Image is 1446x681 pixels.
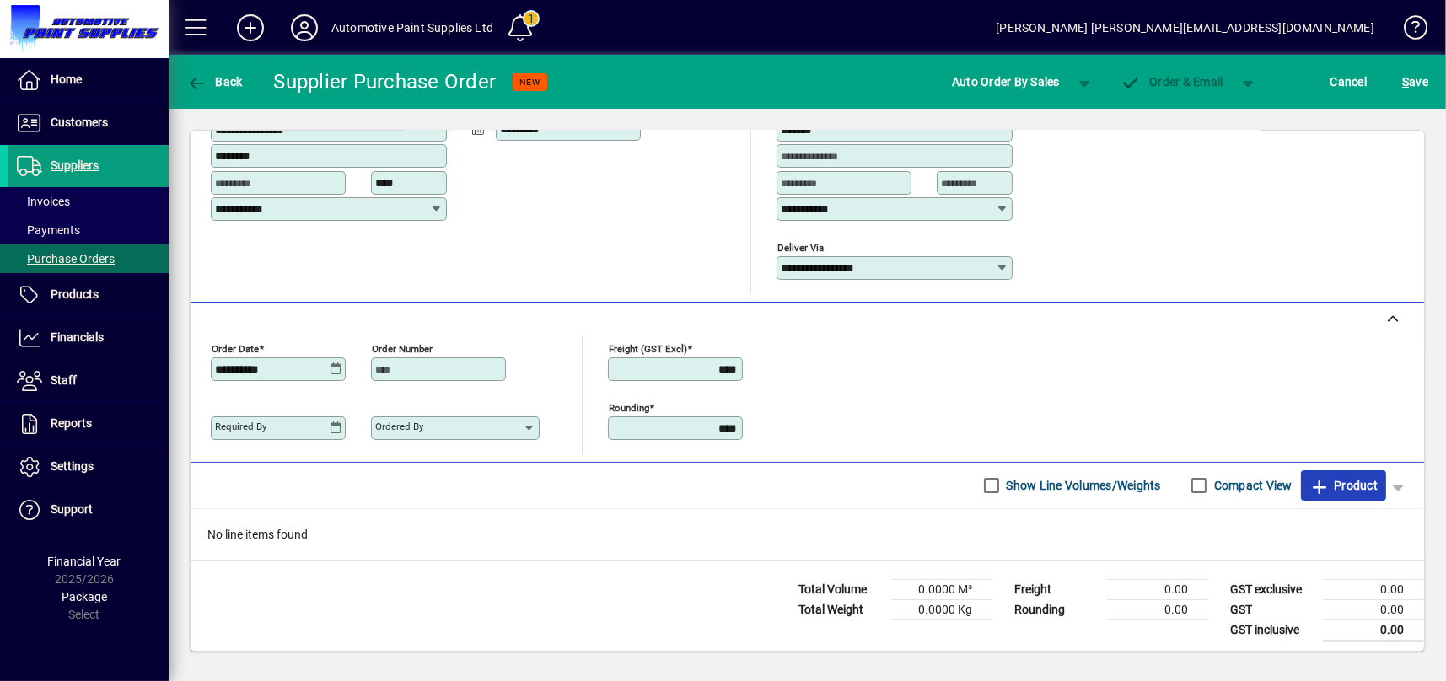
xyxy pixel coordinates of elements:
span: Payments [17,223,80,237]
mat-label: Order number [372,342,433,354]
span: Invoices [17,195,70,208]
span: ave [1402,68,1428,95]
a: Invoices [8,187,169,216]
td: 0.00 [1107,599,1208,619]
span: Cancel [1330,68,1368,95]
td: Total Volume [790,579,891,599]
td: 0.00 [1107,579,1208,599]
span: Products [51,287,99,301]
span: Package [62,590,107,603]
a: Settings [8,446,169,488]
td: 0.0000 M³ [891,579,992,599]
span: Staff [51,373,77,387]
span: Suppliers [51,158,99,172]
a: Home [8,59,169,101]
td: 0.0000 Kg [891,599,992,619]
span: S [1402,75,1409,88]
span: Customers [51,115,108,129]
button: Back [182,67,247,97]
div: No line items found [191,509,1424,560]
mat-label: Required by [215,421,266,432]
td: GST inclusive [1222,619,1323,641]
span: Settings [51,459,94,473]
mat-label: Deliver via [777,241,824,253]
span: Financial Year [48,555,121,568]
span: Auto Order By Sales [952,68,1060,95]
td: Total Weight [790,599,891,619]
span: Financials [51,330,104,344]
td: 0.00 [1323,579,1424,599]
a: Staff [8,360,169,402]
mat-label: Ordered by [375,421,423,432]
td: GST [1222,599,1323,619]
a: Knowledge Base [1391,3,1425,58]
button: Cancel [1326,67,1372,97]
div: [PERSON_NAME] [PERSON_NAME][EMAIL_ADDRESS][DOMAIN_NAME] [996,14,1374,41]
a: Financials [8,317,169,359]
span: NEW [519,77,540,88]
a: Products [8,274,169,316]
app-page-header-button: Back [169,67,261,97]
span: Back [186,75,243,88]
button: Product [1301,470,1386,501]
a: Payments [8,216,169,244]
td: GST exclusive [1222,579,1323,599]
span: Support [51,502,93,516]
a: Purchase Orders [8,244,169,273]
span: Reports [51,416,92,430]
span: Order & Email [1121,75,1223,88]
mat-label: Freight (GST excl) [609,342,687,354]
button: Order & Email [1112,67,1232,97]
button: Save [1398,67,1433,97]
button: Profile [277,13,331,43]
div: Supplier Purchase Order [274,68,497,95]
a: Support [8,489,169,531]
span: Product [1309,472,1378,499]
td: 0.00 [1323,599,1424,619]
a: Customers [8,102,169,144]
span: Home [51,72,82,86]
td: Freight [1006,579,1107,599]
td: 0.00 [1323,619,1424,641]
td: Rounding [1006,599,1107,619]
mat-label: Order date [212,342,259,354]
mat-label: Rounding [609,401,649,413]
span: Purchase Orders [17,252,115,265]
div: Automotive Paint Supplies Ltd [331,14,493,41]
button: Add [223,13,277,43]
button: Auto Order By Sales [943,67,1068,97]
label: Compact View [1211,477,1293,494]
a: Reports [8,403,169,445]
label: Show Line Volumes/Weights [1003,477,1161,494]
